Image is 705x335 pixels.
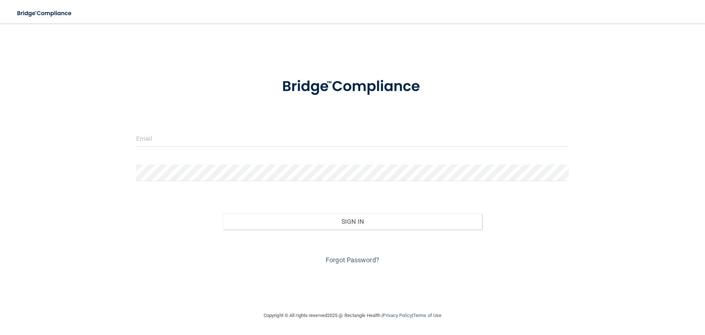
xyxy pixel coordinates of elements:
[223,213,482,230] button: Sign In
[413,313,441,318] a: Terms of Use
[11,6,79,21] img: bridge_compliance_login_screen.278c3ca4.svg
[383,313,412,318] a: Privacy Policy
[267,68,438,106] img: bridge_compliance_login_screen.278c3ca4.svg
[136,130,569,147] input: Email
[326,256,379,264] a: Forgot Password?
[218,304,487,327] div: Copyright © All rights reserved 2025 @ Rectangle Health | |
